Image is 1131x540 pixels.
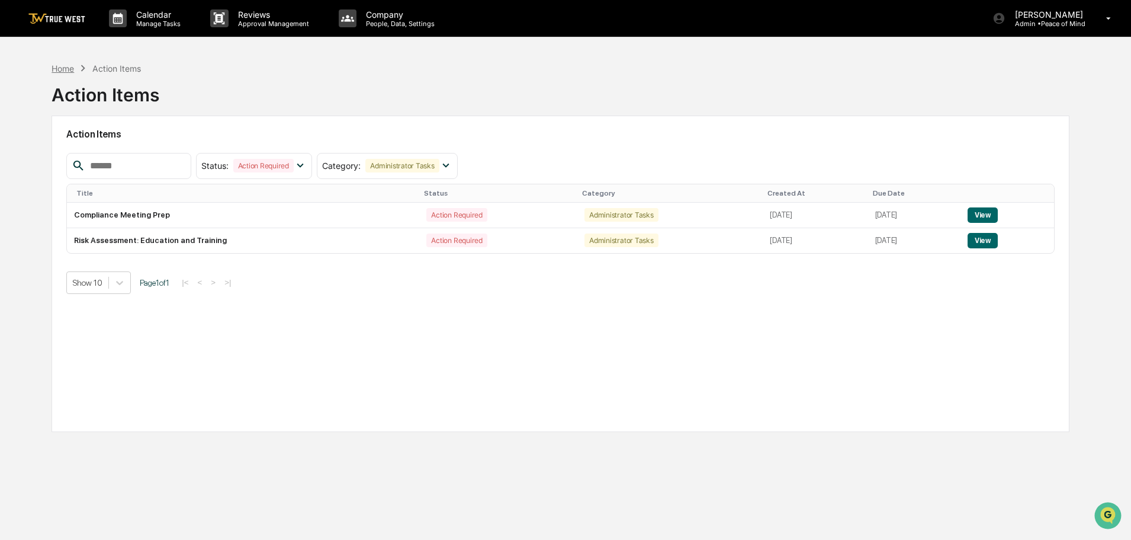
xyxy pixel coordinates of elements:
[12,91,33,112] img: 1746055101610-c473b297-6a78-478c-a979-82029cc54cd1
[76,189,415,197] div: Title
[201,161,229,171] span: Status :
[207,277,219,287] button: >
[24,265,75,277] span: Data Lookup
[12,266,21,276] div: 🔎
[322,161,361,171] span: Category :
[356,9,441,20] p: Company
[968,210,998,219] a: View
[424,189,573,197] div: Status
[194,277,206,287] button: <
[178,277,192,287] button: |<
[426,208,487,222] div: Action Required
[584,234,658,247] div: Administrator Tasks
[12,244,21,253] div: 🖐️
[356,20,441,28] p: People, Data, Settings
[1005,9,1089,20] p: [PERSON_NAME]
[7,238,81,259] a: 🖐️Preclearance
[229,20,315,28] p: Approval Management
[12,25,216,44] p: How can we help?
[229,9,315,20] p: Reviews
[127,20,187,28] p: Manage Tasks
[105,193,129,203] span: [DATE]
[25,91,46,112] img: 8933085812038_c878075ebb4cc5468115_72.jpg
[767,189,863,197] div: Created At
[426,234,487,247] div: Action Required
[584,208,658,222] div: Administrator Tasks
[24,242,76,254] span: Preclearance
[127,9,187,20] p: Calendar
[86,244,95,253] div: 🗄️
[763,228,867,253] td: [DATE]
[968,236,998,245] a: View
[67,228,419,253] td: Risk Assessment: Education and Training
[140,278,169,287] span: Page 1 of 1
[92,63,141,74] div: Action Items
[105,161,129,171] span: [DATE]
[52,75,159,106] div: Action Items
[7,260,79,282] a: 🔎Data Lookup
[28,13,85,24] img: logo
[12,182,31,201] img: Tammy Steffen
[98,193,102,203] span: •
[52,63,74,74] div: Home
[1093,501,1125,533] iframe: Open customer support
[868,228,960,253] td: [DATE]
[12,132,79,141] div: Past conversations
[968,233,998,248] button: View
[221,277,234,287] button: >|
[83,293,143,303] a: Powered byPylon
[66,129,1055,140] h2: Action Items
[873,189,956,197] div: Due Date
[53,103,163,112] div: We're available if you need us!
[365,159,439,172] div: Administrator Tasks
[98,161,102,171] span: •
[37,161,96,171] span: [PERSON_NAME]
[868,203,960,228] td: [DATE]
[118,294,143,303] span: Pylon
[1005,20,1089,28] p: Admin • Peace of Mind
[81,238,152,259] a: 🗄️Attestations
[233,159,294,172] div: Action Required
[201,94,216,108] button: Start new chat
[763,203,867,228] td: [DATE]
[53,91,194,103] div: Start new chat
[12,150,31,169] img: Tammy Steffen
[184,129,216,143] button: See all
[582,189,758,197] div: Category
[37,193,96,203] span: [PERSON_NAME]
[968,207,998,223] button: View
[98,242,147,254] span: Attestations
[67,203,419,228] td: Compliance Meeting Prep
